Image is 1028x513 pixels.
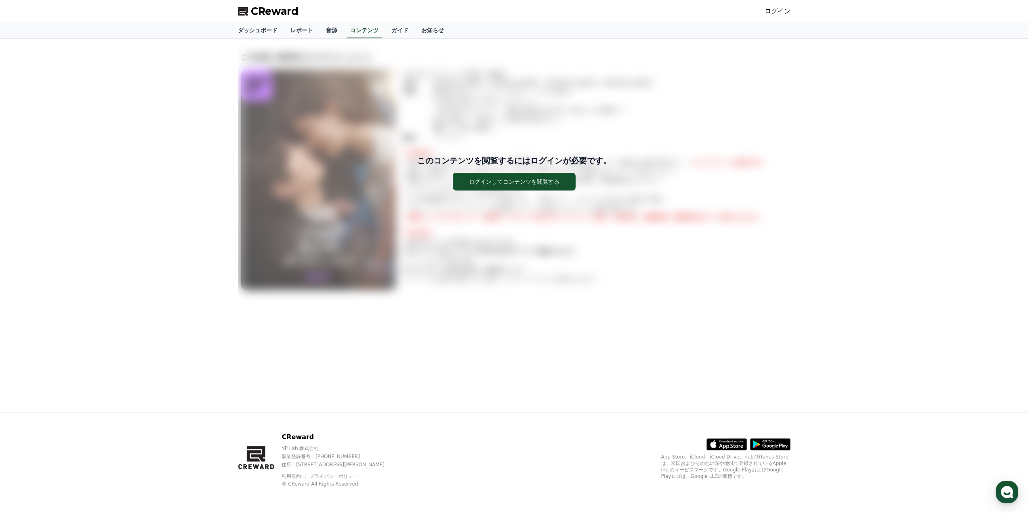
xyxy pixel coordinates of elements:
[765,6,790,16] a: ログイン
[282,453,398,460] p: 事業登録番号 : [PHONE_NUMBER]
[231,23,284,38] a: ダッシュボード
[415,23,450,38] a: お知らせ
[67,268,91,275] span: Messages
[309,473,358,479] a: プライバシーポリシー
[469,178,559,186] div: ログインしてコンテンツを閲覧する
[282,473,307,479] a: 利用規約
[284,23,320,38] a: レポート
[282,445,398,452] p: YP Lab 株式会社
[251,5,299,18] span: CReward
[282,481,398,487] p: © CReward All Rights Reserved.
[320,23,344,38] a: 音源
[661,454,790,479] p: App Store、iCloud、iCloud Drive、およびiTunes Storeは、米国およびその他の国や地域で登録されているApple Inc.のサービスマークです。Google P...
[385,23,415,38] a: ガイド
[347,23,382,38] a: コンテンツ
[282,432,398,442] p: CReward
[104,256,155,276] a: Settings
[53,256,104,276] a: Messages
[453,173,576,191] button: ログインしてコンテンツを閲覧する
[282,461,398,468] p: 住所 : [STREET_ADDRESS][PERSON_NAME]
[238,5,299,18] a: CReward
[2,256,53,276] a: Home
[21,268,35,274] span: Home
[417,155,611,166] p: このコンテンツを閲覧するにはログインが必要です。
[120,268,139,274] span: Settings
